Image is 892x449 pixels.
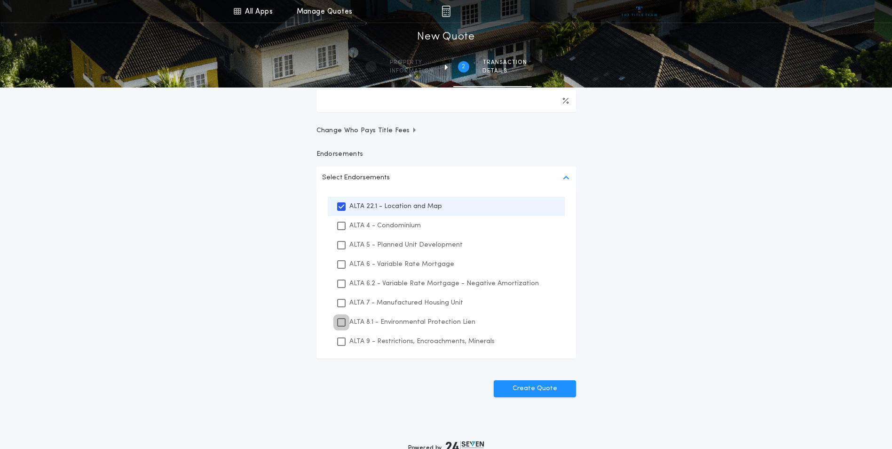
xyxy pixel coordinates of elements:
button: Change Who Pays Title Fees [316,126,576,136]
img: img [442,6,450,17]
p: ALTA 9 - Restrictions, Encroachments, Minerals [349,337,495,346]
p: Select Endorsements [322,172,390,184]
h1: New Quote [417,30,474,45]
span: information [390,67,434,75]
p: ALTA 6 - Variable Rate Mortgage [349,259,454,269]
input: Downpayment Percentage [316,89,576,112]
img: vs-icon [622,7,657,16]
p: Endorsements [316,150,576,159]
span: Property [390,59,434,66]
p: ALTA 8.1 - Environmental Protection Lien [349,317,475,327]
p: ALTA 6.2 - Variable Rate Mortgage - Negative Amortization [349,279,539,289]
h2: 2 [462,63,465,71]
p: ALTA 7 - Manufactured Housing Unit [349,298,463,308]
button: Select Endorsements [316,167,576,189]
button: Create Quote [494,380,576,397]
p: ALTA 4 - Condominium [349,221,421,231]
span: details [482,67,527,75]
ul: Select Endorsements [316,189,576,359]
span: Change Who Pays Title Fees [316,126,418,136]
p: ALTA 22.1 - Location and Map [349,201,442,211]
span: Transaction [482,59,527,66]
p: ALTA 5 - Planned Unit Development [349,240,463,250]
